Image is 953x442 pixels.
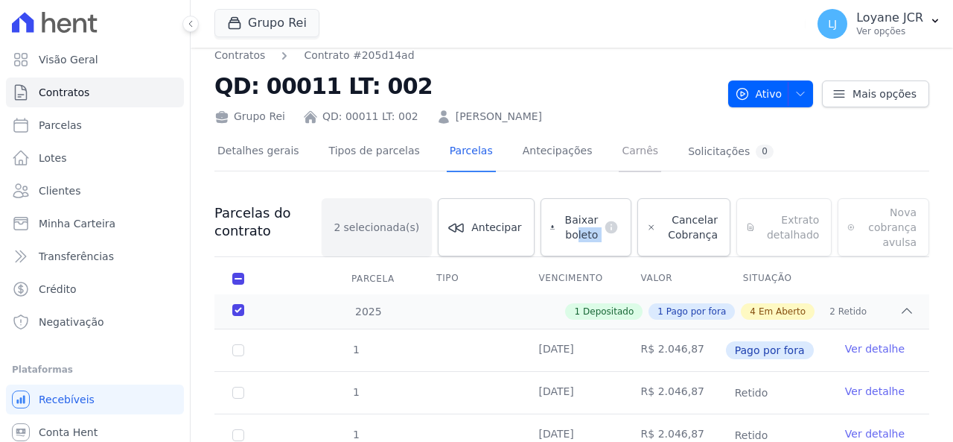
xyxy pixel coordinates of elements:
span: Cancelar Cobrança [662,212,718,242]
h3: Parcelas do contrato [214,204,322,240]
a: Mais opções [822,80,929,107]
p: Ver opções [856,25,923,37]
span: Pago por fora [726,341,814,359]
a: Contratos [214,48,265,63]
a: Ver detalhe [845,341,905,356]
span: Retido [726,384,777,402]
a: Antecipar [438,198,534,256]
span: selecionada(s) [344,220,420,235]
span: Em Aberto [759,305,806,318]
button: Ativo [728,80,814,107]
a: Crédito [6,274,184,304]
h2: QD: 00011 LT: 002 [214,69,716,103]
td: [DATE] [520,372,622,414]
th: Situação [725,263,827,294]
span: Recebíveis [39,392,95,407]
input: Só é possível selecionar pagamentos em aberto [232,387,244,399]
p: Loyane JCR [856,10,923,25]
span: 1 [574,305,580,318]
a: QD: 00011 LT: 002 [322,109,418,124]
button: Grupo Rei [214,9,319,37]
a: Ver detalhe [845,426,905,441]
span: 4 [750,305,756,318]
a: Contratos [6,78,184,107]
a: Detalhes gerais [214,133,302,172]
span: Mais opções [852,86,917,101]
input: Só é possível selecionar pagamentos em aberto [232,344,244,356]
div: 0 [756,145,774,159]
a: Minha Carteira [6,209,184,239]
a: Parcelas [6,110,184,140]
td: [DATE] [520,329,622,371]
td: R$ 2.046,87 [623,329,725,371]
a: Visão Geral [6,45,184,75]
td: R$ 2.046,87 [623,372,725,414]
th: Vencimento [520,263,622,294]
th: Tipo [418,263,520,294]
div: Parcela [334,264,412,294]
span: 1 [351,344,360,356]
a: [PERSON_NAME] [456,109,542,124]
th: Valor [623,263,725,294]
div: Plataformas [12,361,178,379]
span: Crédito [39,282,77,297]
span: 1 [351,386,360,398]
span: Minha Carteira [39,216,115,231]
span: Lotes [39,151,67,165]
a: Recebíveis [6,385,184,414]
a: Parcelas [447,133,496,172]
a: Carnês [619,133,661,172]
span: Negativação [39,315,104,329]
span: Conta Hent [39,425,98,440]
span: Ativo [735,80,783,107]
a: Transferências [6,241,184,271]
span: LJ [828,19,837,29]
nav: Breadcrumb [214,48,415,63]
span: Retido [838,305,867,318]
a: Solicitações0 [685,133,777,172]
a: Clientes [6,176,184,206]
a: Contrato #205d14ad [304,48,414,63]
a: Antecipações [520,133,596,172]
a: Negativação [6,307,184,337]
span: Antecipar [471,220,521,235]
button: LJ Loyane JCR Ver opções [806,3,953,45]
span: Depositado [583,305,634,318]
span: Clientes [39,183,80,198]
span: Parcelas [39,118,82,133]
span: 2 [334,220,341,235]
a: Ver detalhe [845,384,905,399]
a: Tipos de parcelas [326,133,423,172]
span: 2 [829,305,835,318]
span: Contratos [39,85,89,100]
div: Grupo Rei [214,109,285,124]
div: Solicitações [688,145,774,159]
a: Lotes [6,143,184,173]
span: Pago por fora [666,305,726,318]
span: 1 [351,429,360,441]
a: Cancelar Cobrança [637,198,730,256]
span: Transferências [39,249,114,264]
input: Só é possível selecionar pagamentos em aberto [232,429,244,441]
nav: Breadcrumb [214,48,716,63]
span: 1 [657,305,663,318]
span: Visão Geral [39,52,98,67]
